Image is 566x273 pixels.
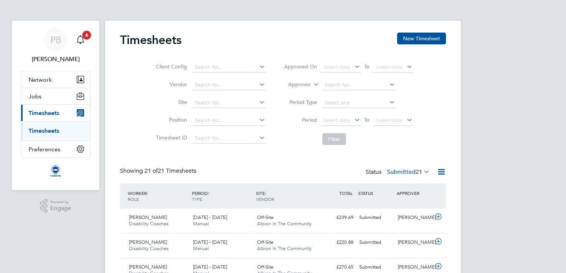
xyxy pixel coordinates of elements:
[397,33,446,44] button: New Timesheet
[257,214,273,220] span: Off-Site
[356,212,395,224] div: Submitted
[322,80,395,90] input: Search for...
[362,62,372,71] span: To
[120,33,182,47] h2: Timesheets
[21,121,90,141] div: Timesheets
[73,28,88,52] a: 4
[257,245,312,252] span: Albion In The Community
[154,81,187,88] label: Vendor
[322,133,346,145] button: Filter
[50,165,61,177] img: albioninthecommunity-logo-retina.png
[50,199,71,205] span: Powered by
[193,239,227,245] span: [DATE] - [DATE]
[265,190,266,196] span: /
[257,239,273,245] span: Off-Site
[362,115,372,125] span: To
[21,105,90,121] button: Timesheets
[284,63,317,70] label: Approved On
[192,115,265,126] input: Search for...
[193,245,209,252] span: Manual
[254,186,318,206] div: SITE
[154,117,187,123] label: Position
[144,167,158,175] span: 21 of
[21,55,90,64] span: Philip Broom
[147,190,148,196] span: /
[129,214,167,220] span: [PERSON_NAME]
[356,236,395,249] div: Submitted
[29,76,52,83] span: Network
[82,31,91,40] span: 4
[190,186,254,206] div: PERIOD
[193,214,227,220] span: [DATE] - [DATE]
[154,63,187,70] label: Client Config
[40,199,71,213] a: Powered byEngage
[284,117,317,123] label: Period
[192,133,265,144] input: Search for...
[193,264,227,270] span: [DATE] - [DATE]
[192,196,202,202] span: TYPE
[356,186,395,200] div: STATUS
[128,196,139,202] span: ROLE
[323,117,350,124] span: Select date
[193,220,209,227] span: Manual
[154,99,187,105] label: Site
[395,236,433,249] div: [PERSON_NAME]
[284,99,317,105] label: Period Type
[395,186,433,200] div: APPROVER
[323,64,350,70] span: Select date
[29,146,60,153] span: Preferences
[29,93,41,100] span: Jobs
[416,168,422,176] span: 21
[257,220,312,227] span: Albion In The Community
[366,167,431,178] div: Status
[12,21,99,190] nav: Main navigation
[387,168,430,176] label: Submitted
[257,264,273,270] span: Off-Site
[126,186,190,206] div: WORKER
[256,196,274,202] span: VENDOR
[50,35,61,45] span: PB
[50,205,71,212] span: Engage
[21,71,90,88] button: Network
[21,88,90,104] button: Jobs
[29,127,59,134] a: Timesheets
[21,28,90,64] a: PB[PERSON_NAME]
[192,98,265,108] input: Search for...
[395,212,433,224] div: [PERSON_NAME]
[376,64,402,70] span: Select date
[129,264,167,270] span: [PERSON_NAME]
[154,134,187,141] label: Timesheet ID
[277,81,311,88] label: Approver
[192,80,265,90] input: Search for...
[29,109,59,117] span: Timesheets
[129,220,169,227] span: Disability Coaches
[129,239,167,245] span: [PERSON_NAME]
[318,236,356,249] div: £220.88
[376,117,402,124] span: Select date
[120,167,198,175] div: Showing
[192,62,265,73] input: Search for...
[208,190,209,196] span: /
[318,212,356,224] div: £239.69
[144,167,196,175] span: 21 Timesheets
[339,190,353,196] span: TOTAL
[129,245,169,252] span: Disability Coaches
[21,165,90,177] a: Go to home page
[21,141,90,157] button: Preferences
[322,98,395,108] input: Select one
